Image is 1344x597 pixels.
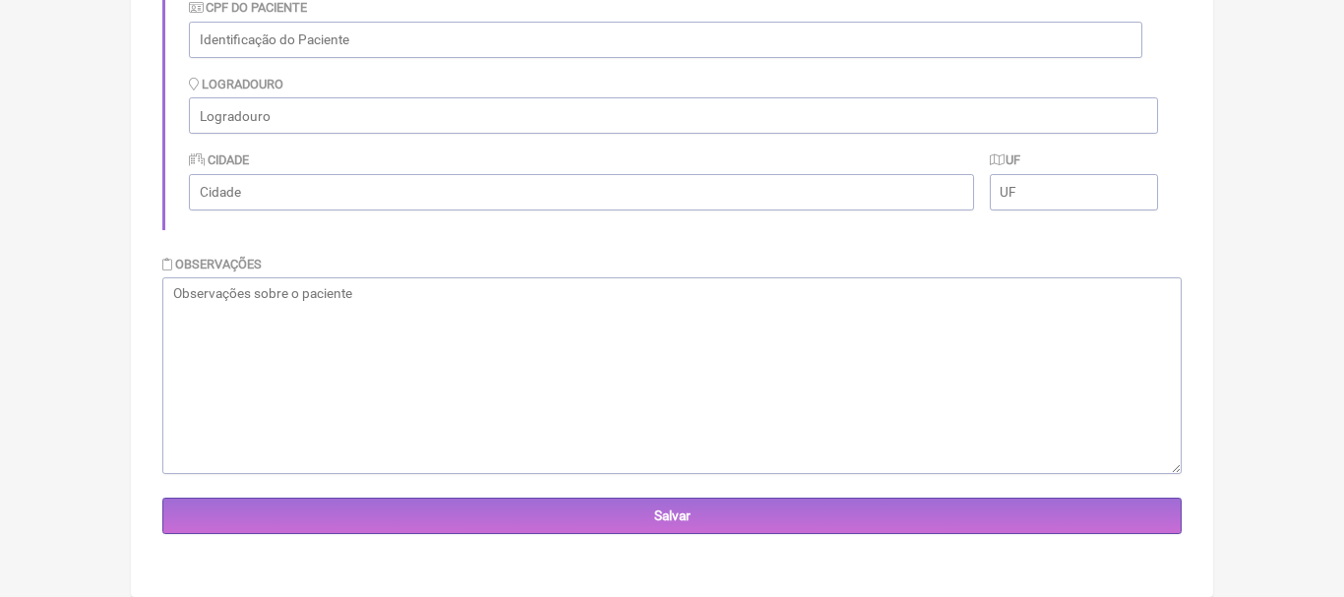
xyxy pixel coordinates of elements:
[189,97,1158,134] input: Logradouro
[162,498,1182,534] input: Salvar
[189,152,249,167] label: Cidade
[189,22,1142,58] input: Identificação do Paciente
[162,257,262,271] label: Observações
[990,174,1158,210] input: UF
[189,174,974,210] input: Cidade
[990,152,1021,167] label: UF
[189,77,283,91] label: Logradouro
